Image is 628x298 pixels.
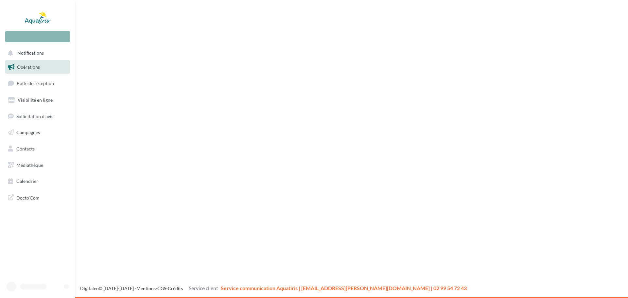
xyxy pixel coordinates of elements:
span: Boîte de réception [17,80,54,86]
a: CGS [157,286,166,291]
a: Docto'Com [4,191,71,204]
span: Opérations [17,64,40,70]
a: Digitaleo [80,286,99,291]
a: Médiathèque [4,158,71,172]
a: Boîte de réception [4,76,71,90]
span: Notifications [17,50,44,56]
span: Docto'Com [16,193,40,202]
a: Crédits [168,286,183,291]
span: Médiathèque [16,162,43,168]
span: Contacts [16,146,35,151]
span: Campagnes [16,130,40,135]
a: Mentions [136,286,156,291]
span: Visibilité en ligne [18,97,53,103]
div: Nouvelle campagne [5,31,70,42]
span: © [DATE]-[DATE] - - - [80,286,467,291]
span: Sollicitation d'avis [16,113,53,119]
a: Visibilité en ligne [4,93,71,107]
span: Service client [189,285,218,291]
a: Contacts [4,142,71,156]
a: Calendrier [4,174,71,188]
a: Sollicitation d'avis [4,110,71,123]
a: Campagnes [4,126,71,139]
span: Calendrier [16,178,38,184]
a: Opérations [4,60,71,74]
span: Service communication Aquatiris | [EMAIL_ADDRESS][PERSON_NAME][DOMAIN_NAME] | 02 99 54 72 43 [221,285,467,291]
